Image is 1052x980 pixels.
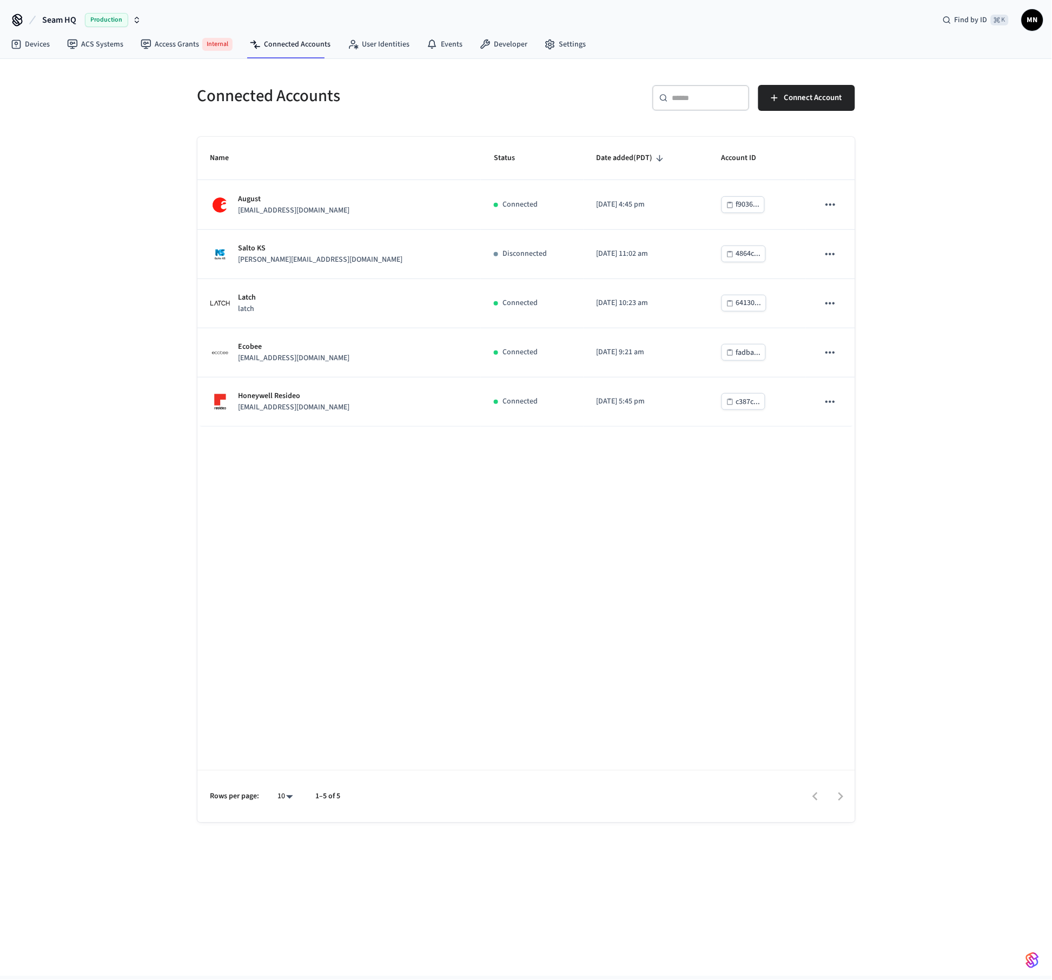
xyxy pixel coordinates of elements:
[471,35,536,54] a: Developer
[736,247,761,261] div: 4864c...
[85,13,128,27] span: Production
[197,85,520,107] h5: Connected Accounts
[502,297,538,309] p: Connected
[210,150,243,167] span: Name
[502,199,538,210] p: Connected
[210,244,230,264] img: Salto KS Logo
[736,395,760,409] div: c387c...
[502,347,538,358] p: Connected
[239,341,350,353] p: Ecobee
[1026,952,1039,969] img: SeamLogoGradient.69752ec5.svg
[241,35,339,54] a: Connected Accounts
[722,150,771,167] span: Account ID
[42,14,76,27] span: Seam HQ
[597,248,696,260] p: [DATE] 11:02 am
[210,294,230,313] img: Latch Building
[239,402,350,413] p: [EMAIL_ADDRESS][DOMAIN_NAME]
[239,194,350,205] p: August
[210,392,230,412] img: Honeywell Resideo
[197,137,855,427] table: sticky table
[58,35,132,54] a: ACS Systems
[210,195,230,215] img: August Logo, Square
[597,347,696,358] p: [DATE] 9:21 am
[722,344,766,361] button: fadba...
[418,35,471,54] a: Events
[736,198,760,211] div: f9036...
[736,346,761,360] div: fadba...
[202,38,233,51] span: Internal
[210,343,230,362] img: ecobee_logo_square
[536,35,594,54] a: Settings
[758,85,855,111] button: Connect Account
[597,297,696,309] p: [DATE] 10:23 am
[934,10,1017,30] div: Find by ID⌘ K
[1022,9,1043,31] button: MN
[597,199,696,210] p: [DATE] 4:45 pm
[316,791,341,803] p: 1–5 of 5
[239,353,350,364] p: [EMAIL_ADDRESS][DOMAIN_NAME]
[502,396,538,407] p: Connected
[722,295,766,312] button: 64130...
[784,91,842,105] span: Connect Account
[1023,10,1042,30] span: MN
[597,396,696,407] p: [DATE] 5:45 pm
[2,35,58,54] a: Devices
[239,205,350,216] p: [EMAIL_ADDRESS][DOMAIN_NAME]
[239,390,350,402] p: Honeywell Resideo
[273,789,299,805] div: 10
[239,303,256,315] p: latch
[494,150,529,167] span: Status
[722,196,765,213] button: f9036...
[991,15,1009,25] span: ⌘ K
[239,243,403,254] p: Salto KS
[722,393,765,410] button: c387c...
[955,15,988,25] span: Find by ID
[722,246,766,262] button: 4864c...
[736,296,762,310] div: 64130...
[239,254,403,266] p: [PERSON_NAME][EMAIL_ADDRESS][DOMAIN_NAME]
[210,791,260,803] p: Rows per page:
[339,35,418,54] a: User Identities
[239,292,256,303] p: Latch
[502,248,547,260] p: Disconnected
[597,150,667,167] span: Date added(PDT)
[132,34,241,55] a: Access GrantsInternal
